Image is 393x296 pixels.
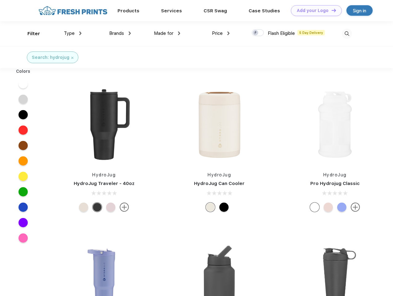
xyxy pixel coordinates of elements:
img: desktop_search.svg [342,29,352,39]
span: Made for [154,31,173,36]
div: Colors [11,68,35,75]
div: Hyper Blue [337,203,346,212]
div: Pink Sand [106,203,115,212]
img: func=resize&h=266 [294,84,376,166]
a: HydroJug Traveler - 40oz [74,181,134,186]
a: Sign in [346,5,373,16]
img: DT [332,9,336,12]
span: Brands [109,31,124,36]
div: White [310,203,319,212]
div: Black [219,203,229,212]
img: more.svg [351,203,360,212]
a: HydroJug [92,172,116,177]
img: func=resize&h=266 [63,84,145,166]
a: HydroJug Can Cooler [194,181,245,186]
a: HydroJug [208,172,231,177]
span: Type [64,31,75,36]
a: HydroJug [323,172,347,177]
img: fo%20logo%202.webp [37,5,109,16]
img: more.svg [120,203,129,212]
div: Search: hydrojug [32,54,69,61]
img: func=resize&h=266 [178,84,260,166]
span: Flash Eligible [268,31,295,36]
a: Pro Hydrojug Classic [310,181,360,186]
div: Cream [206,203,215,212]
div: Cream [79,203,88,212]
div: Sign in [353,7,366,14]
a: Products [118,8,139,14]
span: Price [212,31,223,36]
span: 5 Day Delivery [297,30,325,35]
img: dropdown.png [129,31,131,35]
div: Pink Sand [324,203,333,212]
img: dropdown.png [178,31,180,35]
img: filter_cancel.svg [71,57,73,59]
img: dropdown.png [79,31,81,35]
div: Black [93,203,102,212]
img: dropdown.png [227,31,230,35]
div: Filter [27,30,40,37]
div: Add your Logo [297,8,329,13]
